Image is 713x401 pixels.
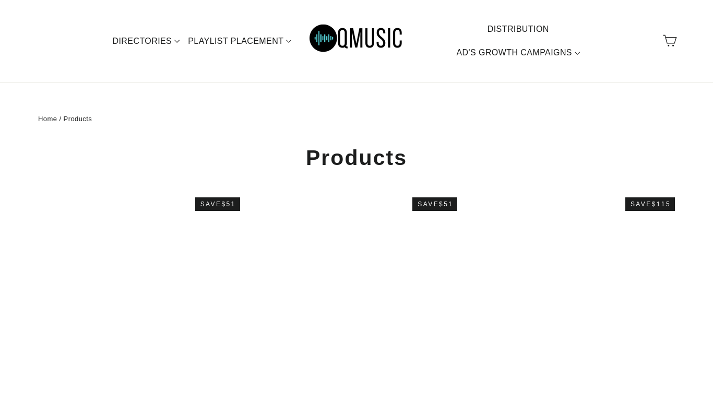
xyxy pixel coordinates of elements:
h1: Products [38,145,675,171]
span: $51 [439,200,453,208]
img: Q Music Promotions [310,17,403,64]
div: Primary [94,10,619,72]
a: Home [38,115,57,123]
span: $115 [652,200,671,208]
span: Products [64,115,92,123]
a: DIRECTORIES [108,29,184,53]
a: DISTRIBUTION [483,17,553,41]
span: / [59,115,61,123]
a: AD'S GROWTH CAMPAIGNS [453,41,584,65]
span: $51 [221,200,235,208]
div: Save [412,197,457,211]
a: PLAYLIST PLACEMENT [184,29,295,53]
div: Save [625,197,675,211]
nav: breadcrumbs [38,114,675,125]
div: Save [195,197,240,211]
